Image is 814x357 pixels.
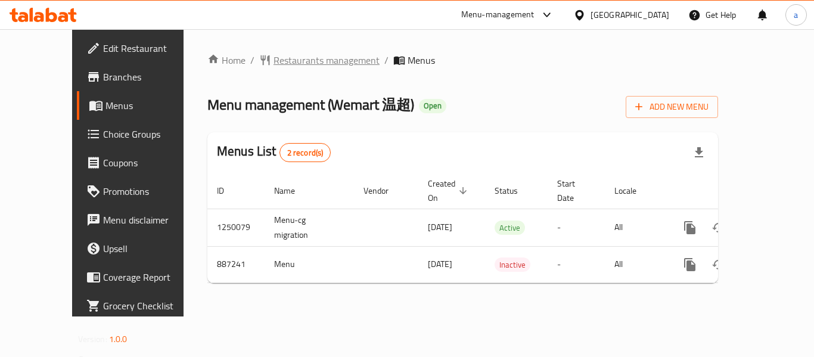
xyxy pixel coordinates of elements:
[495,184,533,198] span: Status
[77,91,208,120] a: Menus
[103,213,198,227] span: Menu disclaimer
[704,213,733,242] button: Change Status
[77,120,208,148] a: Choice Groups
[280,147,331,159] span: 2 record(s)
[265,246,354,283] td: Menu
[207,246,265,283] td: 887241
[666,173,800,209] th: Actions
[279,143,331,162] div: Total records count
[495,221,525,235] span: Active
[103,41,198,55] span: Edit Restaurant
[408,53,435,67] span: Menus
[419,101,446,111] span: Open
[77,63,208,91] a: Branches
[77,234,208,263] a: Upsell
[461,8,535,22] div: Menu-management
[274,184,310,198] span: Name
[207,173,800,283] table: enhanced table
[103,127,198,141] span: Choice Groups
[259,53,380,67] a: Restaurants management
[77,34,208,63] a: Edit Restaurant
[103,270,198,284] span: Coverage Report
[605,246,666,283] td: All
[548,209,605,246] td: -
[77,291,208,320] a: Grocery Checklist
[103,184,198,198] span: Promotions
[591,8,669,21] div: [GEOGRAPHIC_DATA]
[614,184,652,198] span: Locale
[103,70,198,84] span: Branches
[428,176,471,205] span: Created On
[635,100,709,114] span: Add New Menu
[363,184,404,198] span: Vendor
[428,219,452,235] span: [DATE]
[605,209,666,246] td: All
[384,53,389,67] li: /
[77,206,208,234] a: Menu disclaimer
[207,53,718,67] nav: breadcrumb
[105,98,198,113] span: Menus
[495,258,530,272] span: Inactive
[548,246,605,283] td: -
[103,156,198,170] span: Coupons
[217,142,331,162] h2: Menus List
[265,209,354,246] td: Menu-cg migration
[207,53,246,67] a: Home
[207,91,414,118] span: Menu management ( Wemart 温超 )
[794,8,798,21] span: a
[77,148,208,177] a: Coupons
[557,176,591,205] span: Start Date
[109,331,128,347] span: 1.0.0
[685,138,713,167] div: Export file
[495,257,530,272] div: Inactive
[419,99,446,113] div: Open
[77,263,208,291] a: Coverage Report
[676,250,704,279] button: more
[217,184,240,198] span: ID
[207,209,265,246] td: 1250079
[626,96,718,118] button: Add New Menu
[103,241,198,256] span: Upsell
[250,53,254,67] li: /
[103,299,198,313] span: Grocery Checklist
[704,250,733,279] button: Change Status
[78,331,107,347] span: Version:
[428,256,452,272] span: [DATE]
[676,213,704,242] button: more
[274,53,380,67] span: Restaurants management
[77,177,208,206] a: Promotions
